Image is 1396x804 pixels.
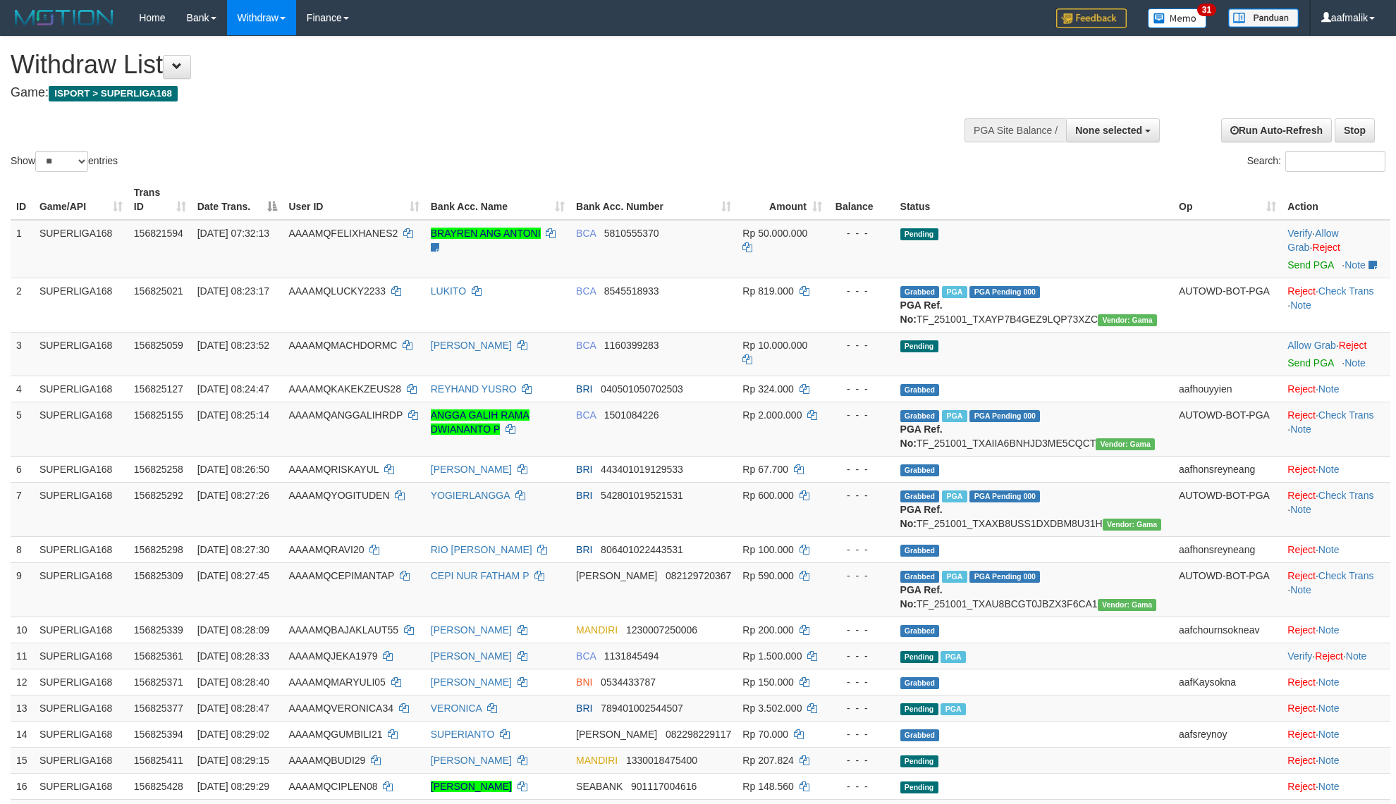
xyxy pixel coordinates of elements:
span: Grabbed [900,490,940,502]
a: Reject [1287,383,1316,395]
td: SUPERLIGA168 [34,376,128,402]
span: AAAAMQCEPIMANTAP [288,570,394,581]
span: Copy 443401019129533 to clipboard [601,464,683,475]
span: Rp 10.000.000 [742,340,807,351]
a: Send PGA [1287,259,1333,271]
th: Bank Acc. Name: activate to sort column ascending [425,180,570,220]
a: ANGGA GALIH RAMA DWIANANTO P [431,409,529,435]
span: Copy 1330018475400 to clipboard [626,755,697,766]
img: panduan.png [1228,8,1299,27]
th: Amount: activate to sort column ascending [737,180,828,220]
span: 156825377 [134,703,183,714]
a: [PERSON_NAME] [431,624,512,636]
th: ID [11,180,34,220]
td: AUTOWD-BOT-PGA [1173,482,1282,536]
td: SUPERLIGA168 [34,482,128,536]
span: Rp 67.700 [742,464,788,475]
span: Pending [900,651,938,663]
td: · · [1282,220,1390,278]
a: Reject [1287,544,1316,555]
div: - - - [833,753,889,767]
span: Vendor URL: https://trx31.1velocity.biz [1098,314,1157,326]
a: Reject [1287,464,1316,475]
span: Marked by aafromsomean [941,703,965,715]
span: 156825155 [134,409,183,421]
span: Vendor URL: https://trx31.1velocity.biz [1103,519,1162,531]
td: · · [1282,562,1390,617]
span: 156825258 [134,464,183,475]
div: - - - [833,649,889,663]
a: SUPERIANTO [431,729,495,740]
span: 156825339 [134,624,183,636]
span: Rp 70.000 [742,729,788,740]
span: Rp 207.824 [742,755,793,766]
span: [DATE] 08:27:45 [197,570,269,581]
span: AAAAMQMACHDORMC [288,340,397,351]
span: Vendor URL: https://trx31.1velocity.biz [1096,438,1155,450]
td: TF_251001_TXAU8BCGT0JBZX3F6CA1 [895,562,1173,617]
span: [DATE] 08:27:26 [197,490,269,501]
td: aafchournsokneav [1173,617,1282,643]
td: · [1282,669,1390,695]
td: · [1282,747,1390,773]
span: Pending [900,228,938,240]
span: Copy 040501050702503 to clipboard [601,383,683,395]
span: Rp 1.500.000 [742,650,802,662]
a: Note [1318,624,1340,636]
a: VERONICA [431,703,482,714]
span: 156825021 [134,285,183,297]
span: Rp 150.000 [742,676,793,688]
span: Pending [900,755,938,767]
a: Reject [1287,755,1316,766]
a: Check Trans [1318,285,1374,297]
span: Copy 901117004616 to clipboard [631,781,697,792]
span: BRI [576,544,592,555]
span: Copy 1230007250006 to clipboard [626,624,697,636]
th: Op: activate to sort column ascending [1173,180,1282,220]
span: 31 [1197,4,1216,16]
a: Note [1290,504,1311,515]
a: Note [1318,383,1340,395]
a: Stop [1335,118,1375,142]
td: aafhouyyien [1173,376,1282,402]
div: - - - [833,488,889,502]
div: - - - [833,543,889,557]
span: BCA [576,340,596,351]
a: [PERSON_NAME] [431,340,512,351]
span: 156825394 [134,729,183,740]
span: Rp 2.000.000 [742,409,802,421]
span: Rp 3.502.000 [742,703,802,714]
td: 14 [11,721,34,747]
a: YOGIERLANGGA [431,490,510,501]
span: Copy 8545518933 to clipboard [604,285,659,297]
span: 156825411 [134,755,183,766]
td: SUPERLIGA168 [34,278,128,332]
span: Pending [900,781,938,793]
a: Note [1345,357,1366,369]
th: Action [1282,180,1390,220]
a: Reject [1287,490,1316,501]
span: BCA [576,228,596,239]
a: Reject [1339,340,1367,351]
td: 1 [11,220,34,278]
span: [DATE] 08:28:09 [197,624,269,636]
th: Date Trans.: activate to sort column descending [192,180,283,220]
td: SUPERLIGA168 [34,332,128,376]
a: Reject [1287,624,1316,636]
span: Copy 1160399283 to clipboard [604,340,659,351]
td: 7 [11,482,34,536]
td: SUPERLIGA168 [34,562,128,617]
a: Check Trans [1318,490,1374,501]
span: 156825428 [134,781,183,792]
a: Verify [1287,228,1312,239]
a: Note [1290,584,1311,595]
span: Grabbed [900,677,940,689]
td: · [1282,773,1390,799]
img: Button%20Memo.svg [1148,8,1207,28]
td: · · [1282,278,1390,332]
span: [DATE] 08:27:30 [197,544,269,555]
h4: Game: [11,86,917,100]
div: - - - [833,338,889,352]
div: - - - [833,408,889,422]
a: RIO [PERSON_NAME] [431,544,532,555]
